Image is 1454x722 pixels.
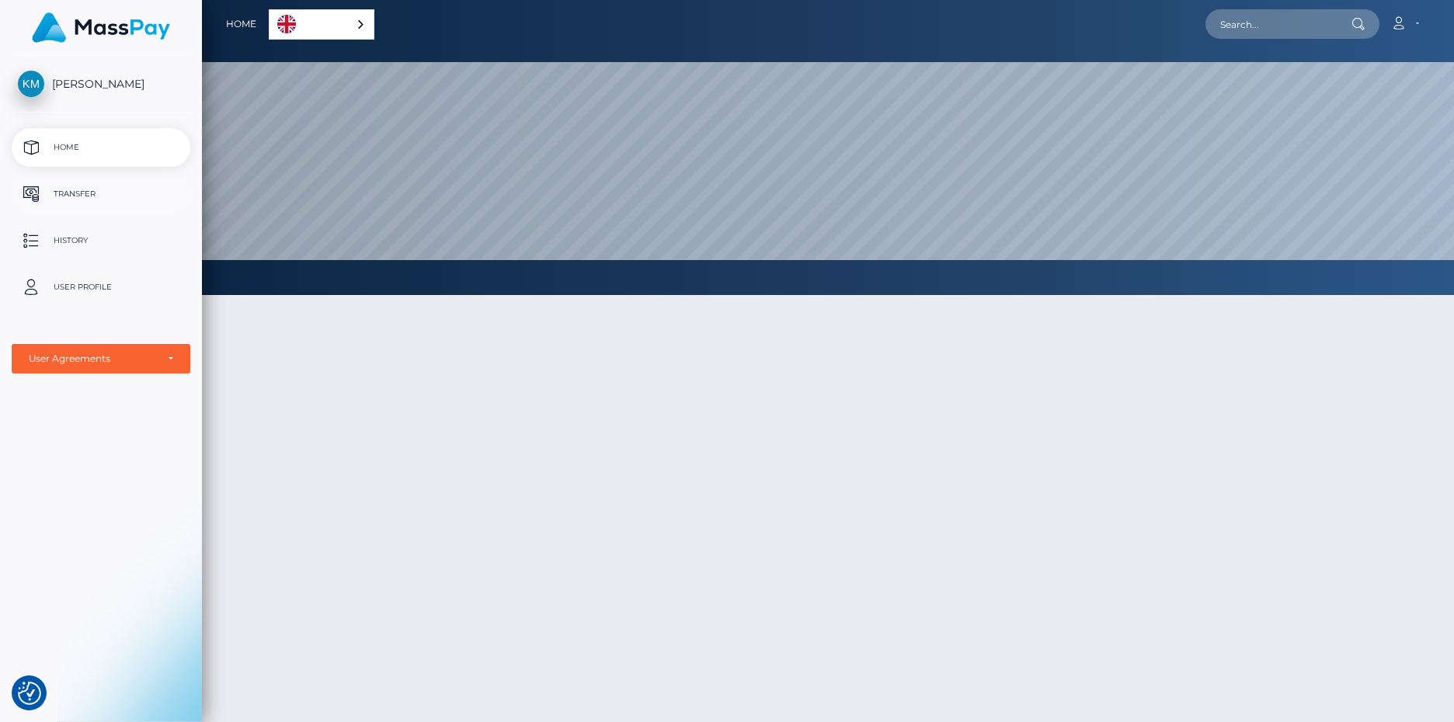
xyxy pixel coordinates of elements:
a: Home [226,8,256,40]
p: Transfer [18,182,184,206]
aside: Language selected: English [269,9,374,40]
img: MassPay [32,12,170,43]
a: History [12,221,190,260]
p: History [18,229,184,252]
a: English [270,10,374,39]
p: User Profile [18,276,184,299]
span: [PERSON_NAME] [12,77,190,91]
img: Revisit consent button [18,682,41,705]
button: Consent Preferences [18,682,41,705]
div: Language [269,9,374,40]
div: User Agreements [29,352,156,365]
a: User Profile [12,268,190,307]
p: Home [18,136,184,159]
a: Transfer [12,175,190,213]
button: User Agreements [12,344,190,373]
a: Home [12,128,190,167]
input: Search... [1205,9,1351,39]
